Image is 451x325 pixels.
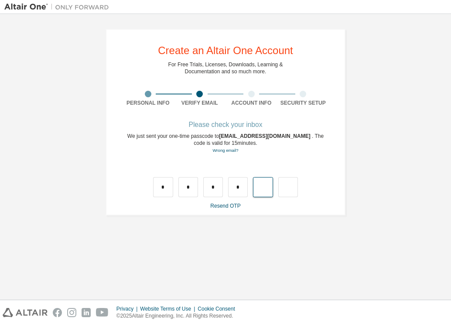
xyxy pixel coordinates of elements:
div: Privacy [116,305,140,312]
span: [EMAIL_ADDRESS][DOMAIN_NAME] [219,133,312,139]
div: Account Info [225,99,277,106]
img: youtube.svg [96,308,109,317]
div: We just sent your one-time passcode to . The code is valid for 15 minutes. [122,133,329,154]
p: © 2025 Altair Engineering, Inc. All Rights Reserved. [116,312,240,320]
div: Cookie Consent [198,305,240,312]
div: Website Terms of Use [140,305,198,312]
div: Personal Info [122,99,174,106]
img: linkedin.svg [82,308,91,317]
div: Security Setup [277,99,329,106]
img: Altair One [4,3,113,11]
div: Please check your inbox [122,122,329,127]
a: Go back to the registration form [212,148,238,153]
a: Resend OTP [210,203,240,209]
img: facebook.svg [53,308,62,317]
div: For Free Trials, Licenses, Downloads, Learning & Documentation and so much more. [168,61,283,75]
img: altair_logo.svg [3,308,48,317]
img: instagram.svg [67,308,76,317]
div: Create an Altair One Account [158,45,293,56]
div: Verify Email [174,99,226,106]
